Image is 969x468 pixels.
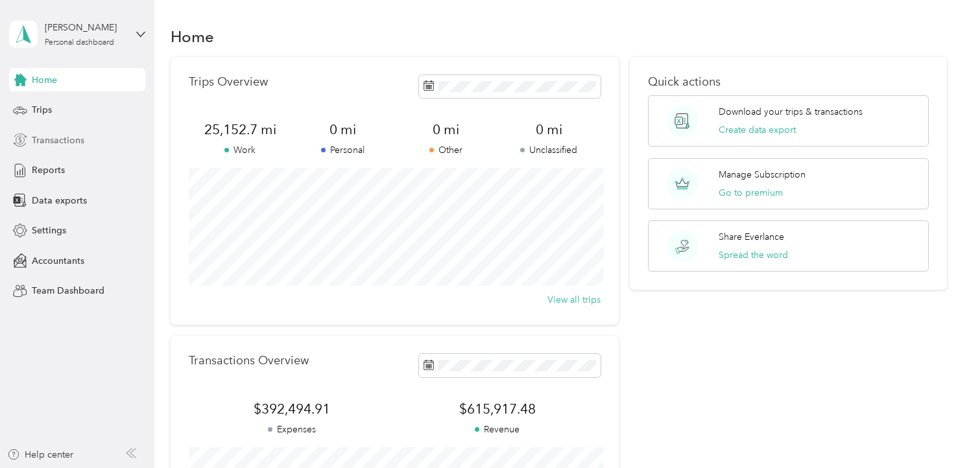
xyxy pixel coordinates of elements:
span: Settings [32,224,66,237]
p: Download your trips & transactions [719,105,863,119]
span: Reports [32,163,65,177]
button: Help center [7,448,73,462]
span: Accountants [32,254,84,268]
button: Create data export [719,123,796,137]
p: Unclassified [497,143,601,157]
p: Transactions Overview [189,354,309,368]
div: Personal dashboard [45,39,114,47]
p: Share Everlance [719,230,784,244]
span: $615,917.48 [394,400,600,418]
h1: Home [171,30,214,43]
p: Personal [292,143,395,157]
span: Home [32,73,57,87]
span: Transactions [32,134,84,147]
p: Trips Overview [189,75,268,89]
p: Revenue [394,423,600,436]
p: Expenses [189,423,394,436]
p: Quick actions [648,75,928,89]
iframe: Everlance-gr Chat Button Frame [896,395,969,468]
span: $392,494.91 [189,400,394,418]
span: Trips [32,103,52,117]
button: Go to premium [719,186,783,200]
p: Manage Subscription [719,168,806,181]
button: View all trips [547,293,601,307]
span: 25,152.7 mi [189,121,292,139]
p: Other [394,143,497,157]
span: Data exports [32,194,87,207]
span: 0 mi [292,121,395,139]
div: [PERSON_NAME] [45,21,126,34]
span: 0 mi [497,121,601,139]
span: Team Dashboard [32,284,104,298]
p: Work [189,143,292,157]
button: Spread the word [719,248,788,262]
span: 0 mi [394,121,497,139]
